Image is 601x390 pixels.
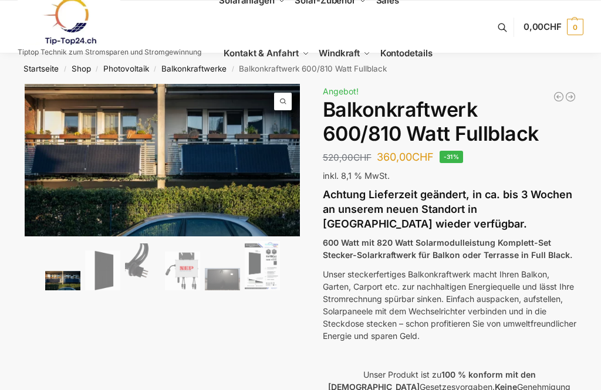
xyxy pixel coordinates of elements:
span: CHF [412,151,434,163]
span: inkl. 8,1 % MwSt. [323,171,390,181]
img: Balkonkraftwerk 600/810 Watt Fullblack – Bild 6 [245,241,280,291]
img: Balkonkraftwerk 600/810 Watt Fullblack – Bild 5 [205,268,240,290]
span: 0 [567,19,583,35]
strong: Achtung Lieferzeit geändert, in ca. bis 3 Wochen an unserem neuen Standort in [GEOGRAPHIC_DATA] w... [323,188,572,230]
a: Photovoltaik [103,64,149,73]
span: Kontakt & Anfahrt [224,48,298,59]
p: Tiptop Technik zum Stromsparen und Stromgewinnung [18,49,201,56]
span: -31% [440,151,464,163]
a: Windkraft [314,27,376,80]
span: / [59,65,71,74]
span: / [91,65,103,74]
a: Balkonkraftwerk 445/600 Watt Bificial [553,91,565,103]
bdi: 360,00 [377,151,434,163]
bdi: 520,00 [323,152,372,163]
h1: Balkonkraftwerk 600/810 Watt Fullblack [323,98,577,146]
a: Shop [72,64,91,73]
span: Kontodetails [380,48,433,59]
strong: 600 Watt mit 820 Watt Solarmodulleistung Komplett-Set Stecker-Solarkraftwerk für Balkon oder Terr... [323,238,572,260]
a: 890/600 Watt Solarkraftwerk + 2,7 KW Batteriespeicher Genehmigungsfrei [565,91,576,103]
a: Kontakt & Anfahrt [219,27,314,80]
img: NEP 800 Drosselbar auf 600 Watt [165,252,200,290]
span: CHF [543,21,562,32]
a: Balkonkraftwerke [161,64,227,73]
a: 0,00CHF 0 [524,9,583,45]
img: Anschlusskabel-3meter_schweizer-stecker [125,243,160,290]
a: Kontodetails [375,27,437,80]
img: TommaTech Vorderseite [85,250,120,291]
span: 0,00 [524,21,562,32]
span: Windkraft [319,48,360,59]
span: CHF [353,152,372,163]
p: Unser steckerfertiges Balkonkraftwerk macht Ihren Balkon, Garten, Carport etc. zur nachhaltigen E... [323,268,577,342]
a: Startseite [23,64,59,73]
span: Angebot! [323,86,359,96]
img: 2 Balkonkraftwerke [45,271,80,290]
span: / [149,65,161,74]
